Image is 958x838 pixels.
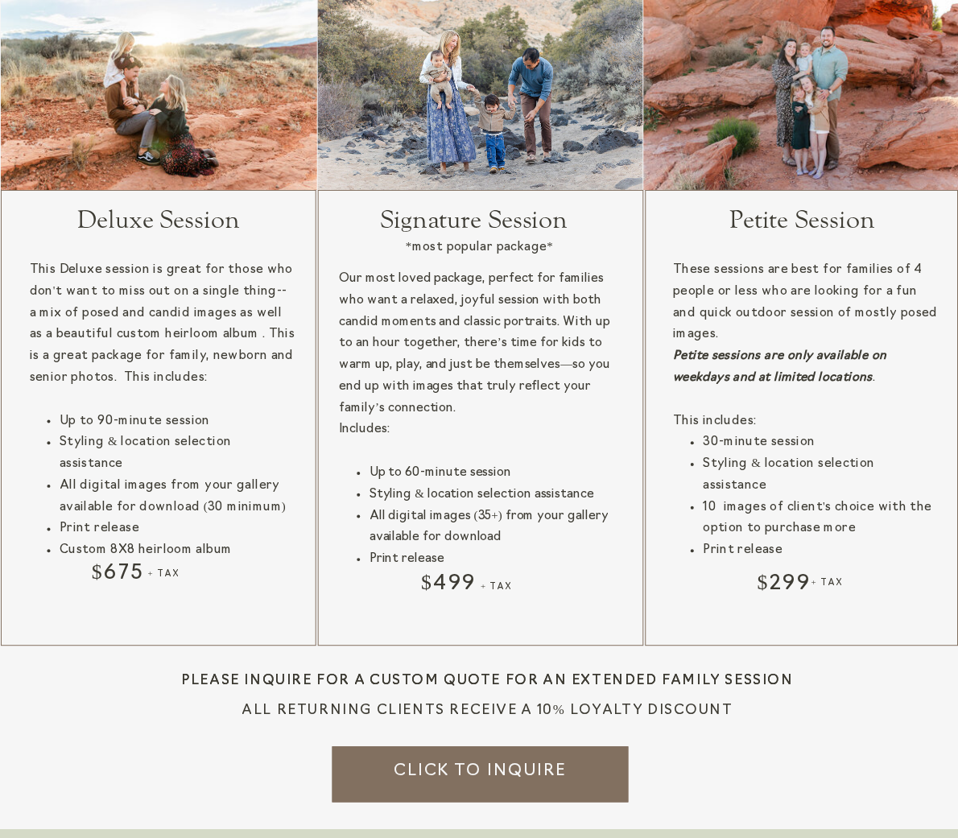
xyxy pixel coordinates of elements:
[396,237,563,254] p: *most popular package*
[702,540,939,562] li: Print release
[147,568,253,586] h3: + tax
[731,568,836,602] h3: $299
[702,497,939,540] li: 10 images of client's choice with the option to purchase more
[58,518,297,540] li: Print release
[370,467,512,479] span: Up to 60-minute session
[702,432,939,454] li: 30-minute session
[339,273,609,415] span: Our most loved package, perfect for families who want a relaxed, joyful session with both candid ...
[673,351,886,385] i: etite sessions are only available on weekdays and at limited locations
[378,759,583,777] a: Click to inquire
[873,372,875,384] span: .
[30,260,297,390] div: This Deluxe session is great for those who don't want to miss out on a single thing-- a mix of po...
[673,415,756,427] span: This includes:
[163,671,811,688] h3: Please inquire for a custom quote for an extended family session
[481,581,586,599] h3: + tax
[50,206,266,246] h2: Deluxe Session
[339,424,389,436] span: Includes:
[673,351,680,363] i: P
[396,568,502,602] h3: $499
[58,432,297,476] li: Styling & location selection assistance
[349,206,597,246] h2: Signature Session
[163,701,811,719] h3: ALL RETURNING CLIENTS RECEIVE A 10% LOYALTY DISCOUNT
[694,206,911,246] h2: Petite Session
[673,260,939,346] div: These sessions are best for families of 4 people or less who are looking for a fun and quick outd...
[702,454,939,497] li: Styling & location selection assistance
[811,577,917,595] h3: + tax
[65,558,171,592] h3: $675
[58,475,297,518] li: All digital images from your gallery available for download (30 minimum)
[370,510,609,544] span: All digital images (35+) from your gallery available for download
[58,540,297,562] li: Custom 8X8 heirloom album
[58,411,297,432] li: Up to 90-minute session
[370,554,444,566] span: Print release
[370,489,594,501] span: Styling & location selection assistance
